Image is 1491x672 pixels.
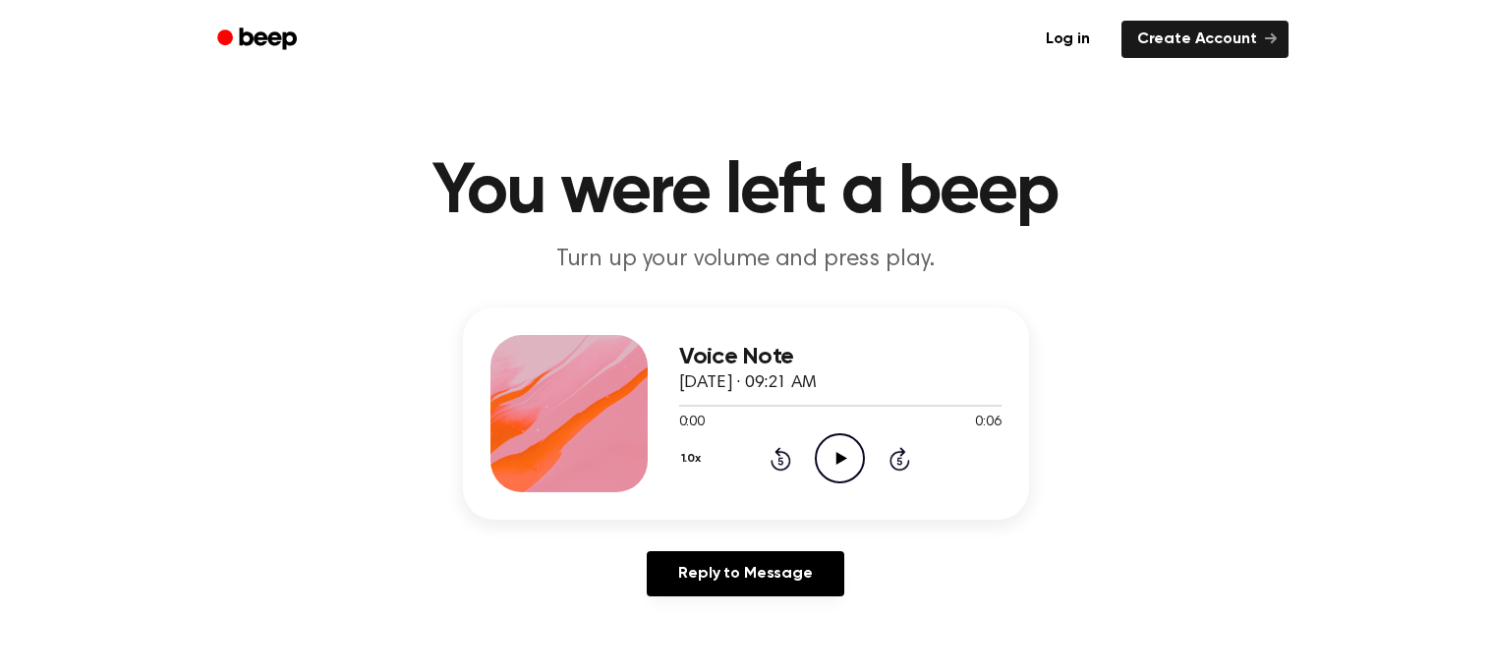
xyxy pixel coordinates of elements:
h1: You were left a beep [243,157,1249,228]
span: 0:00 [679,413,705,433]
a: Create Account [1121,21,1289,58]
a: Beep [203,21,315,59]
button: 1.0x [679,442,709,476]
h3: Voice Note [679,344,1002,370]
span: 0:06 [975,413,1001,433]
span: [DATE] · 09:21 AM [679,374,817,392]
a: Log in [1026,17,1110,62]
a: Reply to Message [647,551,843,596]
p: Turn up your volume and press play. [369,244,1123,276]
